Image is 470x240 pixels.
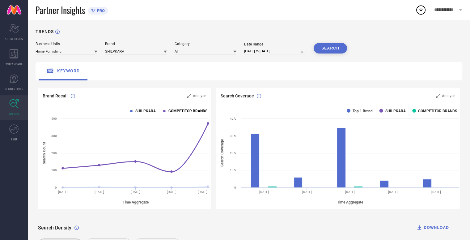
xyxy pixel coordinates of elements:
button: SEARCH [314,43,347,54]
span: Search Coverage [220,93,254,98]
span: SUGGESTIONS [5,87,23,91]
text: Top 1 Brand [353,109,373,113]
tspan: Time Aggregate [337,200,363,204]
text: 3L % [230,134,236,138]
span: FWD [11,137,17,141]
span: TRENDS [9,112,19,116]
text: [DATE] [259,190,269,194]
span: PRO [95,8,105,13]
text: SHILPKARA [385,109,406,113]
div: Brand [105,42,167,46]
text: 400 [51,117,57,120]
text: 2L % [230,152,236,155]
span: Partner Insights [36,4,85,16]
text: 0 [234,186,236,189]
text: COMPETITOR BRANDS [168,109,207,113]
h1: TRENDS [36,29,54,34]
tspan: Search Coverage [220,139,224,167]
text: [DATE] [167,190,176,194]
span: WORKSPACE [6,62,23,66]
text: 300 [51,134,57,138]
text: [DATE] [58,190,68,194]
text: [DATE] [431,190,441,194]
span: Search Density [38,225,71,231]
div: Category [175,42,236,46]
text: COMPETITOR BRANDS [418,109,457,113]
div: Date Range [244,42,306,46]
text: [DATE] [95,190,104,194]
text: 200 [51,152,57,155]
text: [DATE] [345,190,355,194]
div: Open download list [415,4,426,15]
svg: Zoom [436,94,440,98]
text: 1L % [230,169,236,172]
text: [DATE] [131,190,140,194]
tspan: Search Count [42,142,46,164]
text: [DATE] [302,190,312,194]
span: Analyse [442,94,455,98]
span: SCORECARDS [5,36,23,41]
text: 0 [55,186,57,189]
span: keyword [57,68,80,73]
tspan: Time Aggregate [123,200,149,204]
text: [DATE] [388,190,398,194]
div: Business Units [36,42,97,46]
span: Analyse [193,94,206,98]
span: Brand Recall [43,93,68,98]
text: 4L % [230,117,236,120]
input: Select date range [244,48,306,54]
div: DOWNLOAD [416,225,449,231]
text: 100 [51,169,57,172]
svg: Zoom [187,94,191,98]
text: SHILPKARA [135,109,156,113]
text: [DATE] [198,190,207,194]
button: DOWNLOAD [409,221,457,234]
